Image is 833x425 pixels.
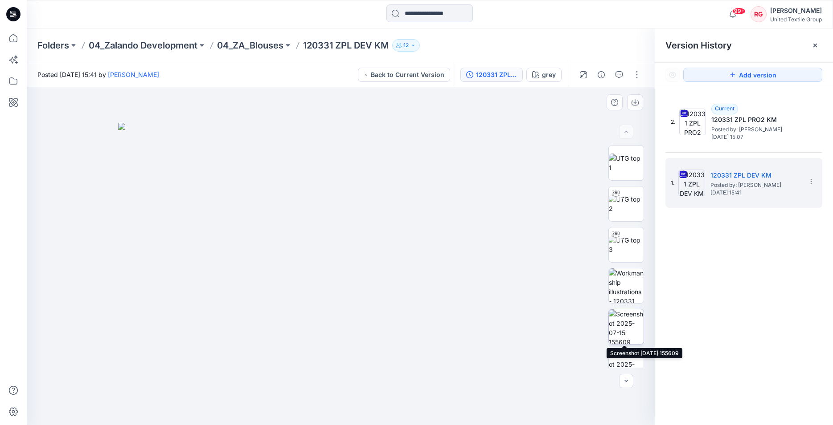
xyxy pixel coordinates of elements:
[683,68,822,82] button: Add version
[671,179,675,187] span: 1.
[710,170,800,181] h5: 120331 ZPL DEV KM
[460,68,523,82] button: 120331 ZPL DEV KM
[711,114,800,125] h5: 120331 ZPL PRO2 KM
[812,42,819,49] button: Close
[665,40,732,51] span: Version History
[89,39,197,52] a: 04_Zalando Development
[671,118,676,126] span: 2.
[711,134,800,140] span: [DATE] 15:07
[526,68,562,82] button: grey
[751,6,767,22] div: RG
[609,350,644,385] img: Screenshot 2025-07-15 152354
[710,190,800,196] span: [DATE] 15:41
[476,70,517,80] div: 120331 ZPL DEV KM
[594,68,608,82] button: Details
[542,70,556,80] div: grey
[711,125,800,134] span: Posted by: Kristina Mekseniene
[770,5,822,16] div: [PERSON_NAME]
[679,109,706,135] img: 120331 ZPL PRO2 KM
[303,39,389,52] p: 120331 ZPL DEV KM
[678,170,705,196] img: 120331 ZPL DEV KM
[358,68,450,82] button: Back to Current Version
[392,39,420,52] button: 12
[710,181,800,190] span: Posted by: Kristina Mekseniene
[403,40,409,50] p: 12
[609,235,644,254] img: UTG top 3
[217,39,283,52] a: 04_ZA_Blouses
[108,71,159,78] a: [PERSON_NAME]
[609,268,644,303] img: Workmanship illustrations - 120331
[715,105,735,112] span: Current
[37,70,159,79] span: Posted [DATE] 15:41 by
[609,154,644,172] img: UTG top 1
[609,194,644,213] img: UTG top 2
[609,309,644,344] img: Screenshot 2025-07-15 155609
[732,8,746,15] span: 99+
[770,16,822,23] div: United Textile Group
[37,39,69,52] a: Folders
[665,68,680,82] button: Show Hidden Versions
